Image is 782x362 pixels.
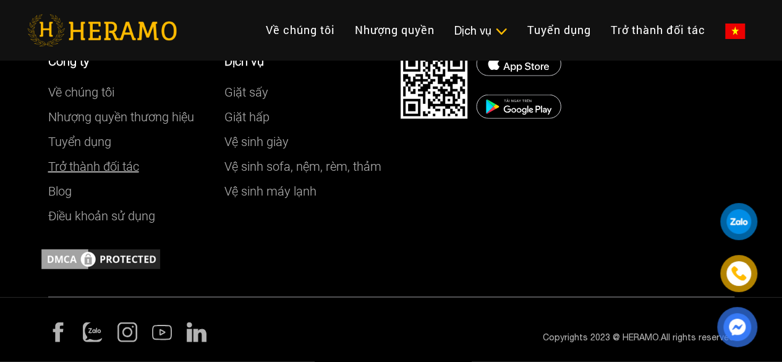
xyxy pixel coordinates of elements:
a: DMCA.com Protection Status [39,252,163,264]
a: Blog [48,184,72,199]
p: Copyrights 2023 @ HERAMO.All rights reserved [401,331,734,344]
a: Điều khoản sử dụng [48,209,155,223]
a: Trở thành đối tác [601,17,715,43]
a: phone-icon [720,255,757,292]
a: Nhượng quyền [345,17,444,43]
a: Giặt sấy [224,85,268,100]
img: facebook-nav-icon [48,322,68,342]
p: Công ty [48,52,206,71]
a: Vệ sinh sofa, nệm, rèm, thảm [224,159,381,174]
img: heramo-logo.png [27,14,177,46]
div: Dịch vụ [454,22,508,39]
p: Dịch vụ [224,52,382,71]
a: Về chúng tôi [48,85,114,100]
a: Về chúng tôi [256,17,345,43]
img: linkendin-nav-icon [187,322,206,342]
a: Trở thành đối tác [48,159,139,174]
img: DMCA.com Protection Status [476,95,561,119]
img: phone-icon [731,266,746,281]
img: youtube-nav-icon [152,322,172,342]
a: Vệ sinh giày [224,134,289,149]
img: zalo-nav-icon [83,322,103,342]
img: DMCA.com Protection Status [401,52,467,119]
a: Tuyển dụng [517,17,601,43]
img: subToggleIcon [495,25,508,38]
a: Nhượng quyền thương hiệu [48,110,194,124]
img: DMCA.com Protection Status [39,247,163,272]
img: instagram-nav-icon [117,322,137,342]
a: Giặt hấp [224,110,270,124]
a: Vệ sinh máy lạnh [224,184,317,199]
a: Tuyển dụng [48,134,111,149]
img: DMCA.com Protection Status [476,52,561,76]
img: vn-flag.png [725,24,745,39]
